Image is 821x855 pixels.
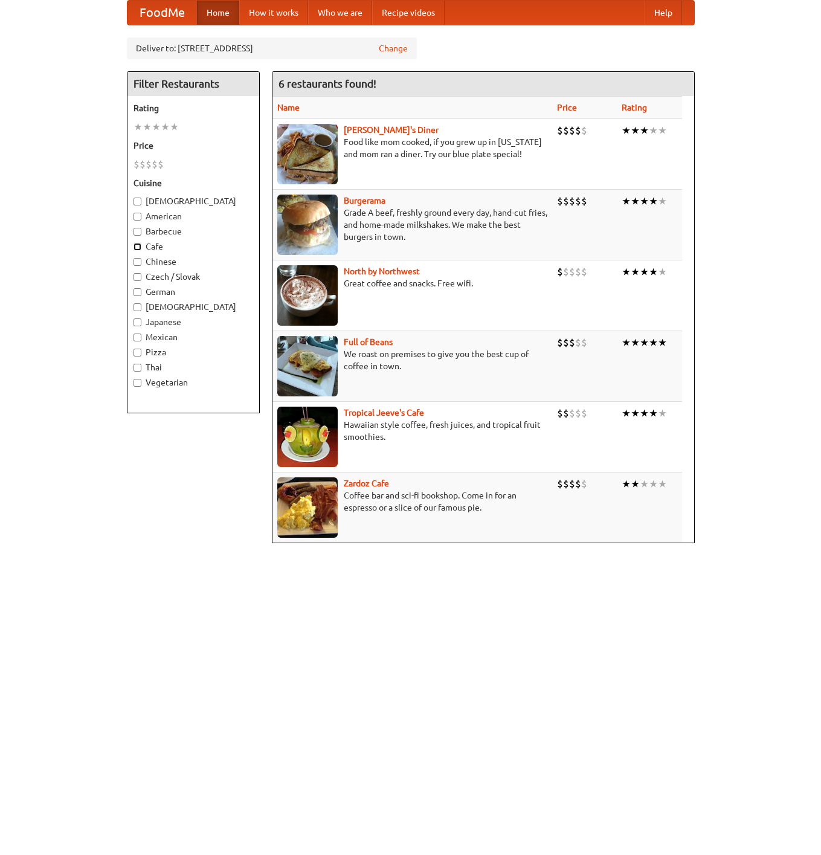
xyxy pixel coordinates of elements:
[277,489,547,514] p: Coffee bar and sci-fi bookshop. Come in for an espresso or a slice of our famous pie.
[631,195,640,208] li: ★
[134,102,253,114] h5: Rating
[575,124,581,137] li: $
[631,124,640,137] li: ★
[278,78,376,89] ng-pluralize: 6 restaurants found!
[569,195,575,208] li: $
[344,408,424,418] a: Tropical Jeeve's Cafe
[134,349,141,357] input: Pizza
[134,158,140,171] li: $
[134,240,253,253] label: Cafe
[344,125,439,135] a: [PERSON_NAME]'s Diner
[140,158,146,171] li: $
[569,124,575,137] li: $
[134,177,253,189] h5: Cuisine
[581,407,587,420] li: $
[134,271,253,283] label: Czech / Slovak
[134,210,253,222] label: American
[622,407,631,420] li: ★
[277,103,300,112] a: Name
[658,407,667,420] li: ★
[344,337,393,347] b: Full of Beans
[557,124,563,137] li: $
[649,195,658,208] li: ★
[134,331,253,343] label: Mexican
[581,124,587,137] li: $
[658,195,667,208] li: ★
[344,196,385,205] b: Burgerama
[631,407,640,420] li: ★
[134,228,141,236] input: Barbecue
[575,336,581,349] li: $
[649,265,658,279] li: ★
[277,348,547,372] p: We roast on premises to give you the best cup of coffee in town.
[649,477,658,491] li: ★
[563,407,569,420] li: $
[563,124,569,137] li: $
[379,42,408,54] a: Change
[134,364,141,372] input: Thai
[557,336,563,349] li: $
[658,265,667,279] li: ★
[581,336,587,349] li: $
[581,195,587,208] li: $
[143,120,152,134] li: ★
[134,286,253,298] label: German
[161,120,170,134] li: ★
[134,376,253,389] label: Vegetarian
[575,195,581,208] li: $
[622,477,631,491] li: ★
[134,120,143,134] li: ★
[308,1,372,25] a: Who we are
[134,256,253,268] label: Chinese
[277,336,338,396] img: beans.jpg
[658,336,667,349] li: ★
[575,265,581,279] li: $
[134,225,253,237] label: Barbecue
[557,477,563,491] li: $
[127,1,197,25] a: FoodMe
[631,477,640,491] li: ★
[277,477,338,538] img: zardoz.jpg
[557,195,563,208] li: $
[277,407,338,467] img: jeeves.jpg
[277,124,338,184] img: sallys.jpg
[239,1,308,25] a: How it works
[640,124,649,137] li: ★
[277,207,547,243] p: Grade A beef, freshly ground every day, hand-cut fries, and home-made milkshakes. We make the bes...
[563,265,569,279] li: $
[344,266,420,276] a: North by Northwest
[569,336,575,349] li: $
[158,158,164,171] li: $
[631,265,640,279] li: ★
[563,477,569,491] li: $
[134,213,141,221] input: American
[563,195,569,208] li: $
[127,72,259,96] h4: Filter Restaurants
[581,477,587,491] li: $
[134,288,141,296] input: German
[152,120,161,134] li: ★
[127,37,417,59] div: Deliver to: [STREET_ADDRESS]
[640,477,649,491] li: ★
[658,124,667,137] li: ★
[134,195,253,207] label: [DEMOGRAPHIC_DATA]
[134,316,253,328] label: Japanese
[575,477,581,491] li: $
[372,1,445,25] a: Recipe videos
[134,379,141,387] input: Vegetarian
[569,265,575,279] li: $
[134,243,141,251] input: Cafe
[152,158,158,171] li: $
[569,477,575,491] li: $
[557,407,563,420] li: $
[146,158,152,171] li: $
[622,124,631,137] li: ★
[645,1,682,25] a: Help
[134,258,141,266] input: Chinese
[622,195,631,208] li: ★
[197,1,239,25] a: Home
[557,265,563,279] li: $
